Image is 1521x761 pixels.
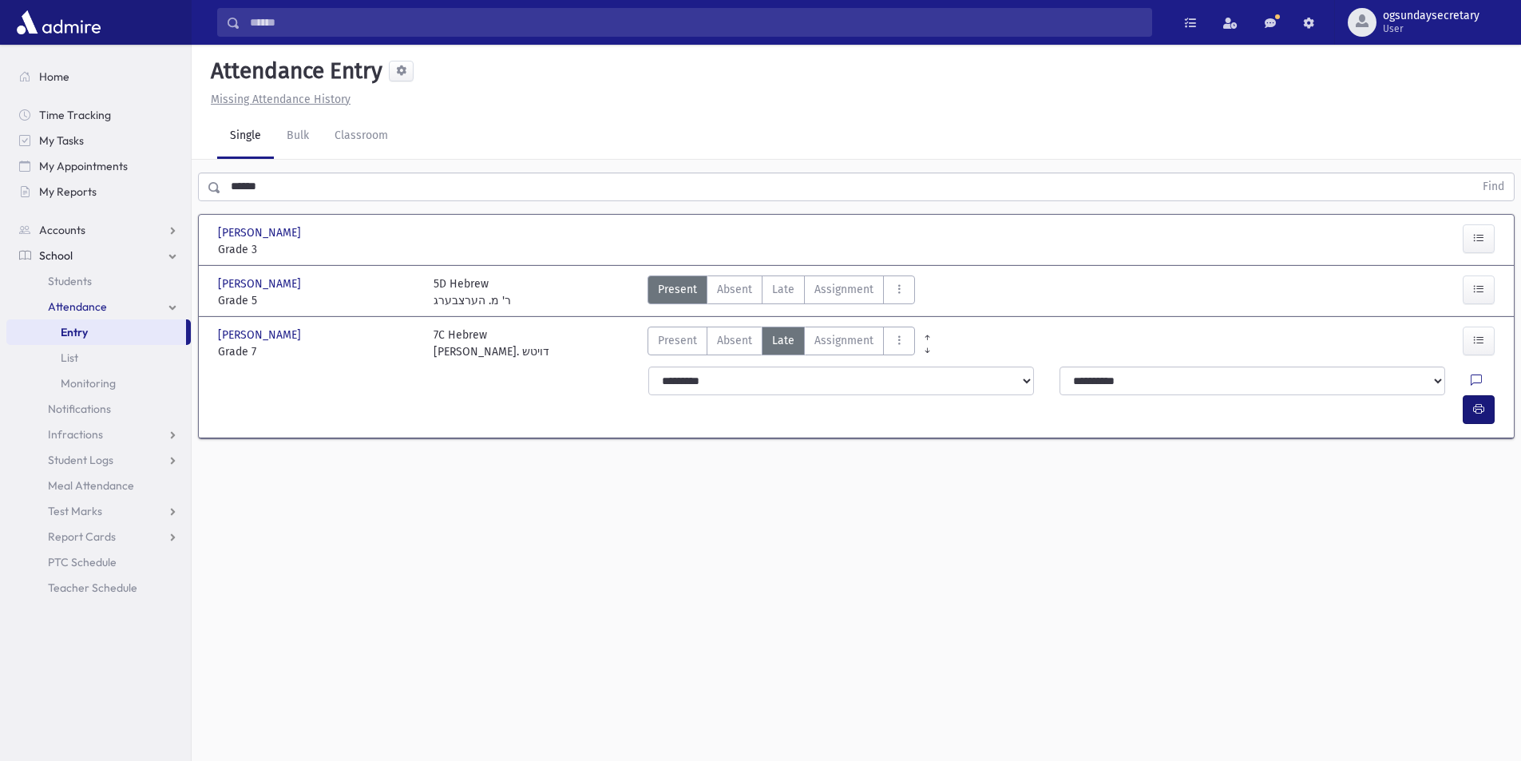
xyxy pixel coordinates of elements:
span: Accounts [39,223,85,237]
span: Test Marks [48,504,102,518]
span: Grade 5 [218,292,418,309]
span: Grade 3 [218,241,418,258]
span: List [61,351,78,365]
a: Test Marks [6,498,191,524]
span: Time Tracking [39,108,111,122]
a: Notifications [6,396,191,422]
span: Home [39,69,69,84]
span: User [1383,22,1479,35]
a: Single [217,114,274,159]
span: Absent [717,332,752,349]
span: Attendance [48,299,107,314]
span: Grade 7 [218,343,418,360]
span: Present [658,281,697,298]
a: Meal Attendance [6,473,191,498]
span: Student Logs [48,453,113,467]
a: Student Logs [6,447,191,473]
span: Assignment [814,281,873,298]
span: Assignment [814,332,873,349]
span: School [39,248,73,263]
div: 5D Hebrew ר' מ. הערצבערג [434,275,511,309]
a: Report Cards [6,524,191,549]
a: My Appointments [6,153,191,179]
span: Notifications [48,402,111,416]
a: Time Tracking [6,102,191,128]
span: [PERSON_NAME] [218,327,304,343]
a: List [6,345,191,371]
a: Accounts [6,217,191,243]
a: Attendance [6,294,191,319]
div: 7C Hebrew [PERSON_NAME]. דויטש [434,327,549,360]
span: [PERSON_NAME] [218,224,304,241]
h5: Attendance Entry [204,57,382,85]
span: Absent [717,281,752,298]
a: Classroom [322,114,401,159]
a: Bulk [274,114,322,159]
span: ogsundaysecretary [1383,10,1479,22]
a: Missing Attendance History [204,93,351,106]
u: Missing Attendance History [211,93,351,106]
span: Late [772,281,794,298]
span: Students [48,274,92,288]
a: School [6,243,191,268]
a: Entry [6,319,186,345]
div: AttTypes [648,275,915,309]
span: Infractions [48,427,103,442]
input: Search [240,8,1151,37]
span: My Appointments [39,159,128,173]
a: My Tasks [6,128,191,153]
a: My Reports [6,179,191,204]
button: Find [1473,173,1514,200]
a: PTC Schedule [6,549,191,575]
span: Report Cards [48,529,116,544]
a: Monitoring [6,371,191,396]
a: Infractions [6,422,191,447]
span: Late [772,332,794,349]
span: [PERSON_NAME] [218,275,304,292]
img: AdmirePro [13,6,105,38]
span: My Tasks [39,133,84,148]
span: Meal Attendance [48,478,134,493]
a: Students [6,268,191,294]
span: Entry [61,325,88,339]
a: Home [6,64,191,89]
a: Teacher Schedule [6,575,191,600]
span: PTC Schedule [48,555,117,569]
span: Present [658,332,697,349]
span: Teacher Schedule [48,581,137,595]
div: AttTypes [648,327,915,360]
span: Monitoring [61,376,116,390]
span: My Reports [39,184,97,199]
